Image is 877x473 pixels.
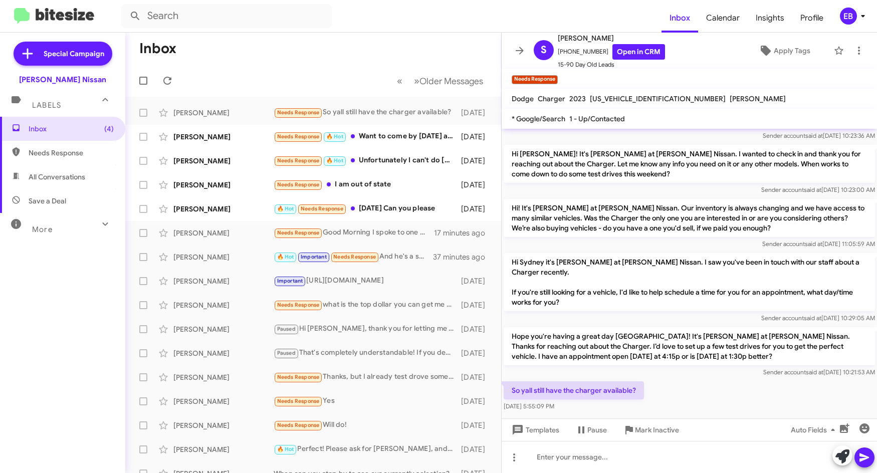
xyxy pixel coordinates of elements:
span: 2023 [569,94,586,103]
span: Sender account [DATE] 10:23:00 AM [761,186,875,193]
span: 1 - Up/Contacted [569,114,625,123]
span: (4) [104,124,114,134]
button: EB [831,8,866,25]
span: Special Campaign [44,49,104,59]
span: Templates [510,421,559,439]
span: 🔥 Hot [277,446,294,452]
div: [PERSON_NAME] [173,204,274,214]
span: [DATE] 5:55:09 PM [504,402,554,410]
div: Thanks, but I already test drove some with you guys. I'm not satisfied with the price point right... [274,371,459,383]
div: Unfortunately I can't do [DATE]. Can you do [DATE] in the afternoon? [274,155,459,166]
span: Mark Inactive [635,421,679,439]
a: Insights [748,4,792,33]
nav: Page navigation example [391,71,489,91]
span: Needs Response [277,398,320,404]
span: 🔥 Hot [277,254,294,260]
span: 🔥 Hot [277,205,294,212]
div: And he's a sales mgr [274,251,433,263]
span: Needs Response [277,109,320,116]
div: So yall still have the charger available? [274,107,459,118]
span: Dodge [512,94,534,103]
a: Special Campaign [14,42,112,66]
h1: Inbox [139,41,176,57]
div: [PERSON_NAME] [173,324,274,334]
span: said at [806,368,823,376]
span: Save a Deal [29,196,66,206]
button: Next [408,71,489,91]
div: [DATE] [459,300,493,310]
span: Important [277,278,303,284]
span: Needs Response [277,157,320,164]
a: Open in CRM [612,44,665,60]
div: [PERSON_NAME] [173,444,274,454]
button: Pause [567,421,615,439]
div: Will do! [274,419,459,431]
span: said at [805,132,823,139]
div: 17 minutes ago [434,228,493,238]
div: [URL][DOMAIN_NAME] [274,275,459,287]
button: Mark Inactive [615,421,687,439]
div: [DATE] [459,372,493,382]
p: Hi! It's [PERSON_NAME] at [PERSON_NAME] Nissan. Our inventory is always changing and we have acce... [504,199,875,237]
span: Paused [277,350,296,356]
div: [DATE] [459,156,493,166]
div: [PERSON_NAME] [173,228,274,238]
span: [PERSON_NAME] [558,32,665,44]
button: Templates [502,421,567,439]
div: Good Morning I spoke to one of your Sales reps and they said that the Nissan I was looking ag has... [274,227,434,239]
p: So yall still have the charger available? [504,381,644,399]
p: Hi Sydney it's [PERSON_NAME] at [PERSON_NAME] Nissan. I saw you've been in touch with our staff a... [504,253,875,311]
div: That's completely understandable! If you decide to explore selling your vehicle or have any quest... [274,347,459,359]
div: [DATE] [459,180,493,190]
span: S [541,42,547,58]
div: [DATE] [459,324,493,334]
button: Apply Tags [739,42,829,60]
span: [US_VEHICLE_IDENTIFICATION_NUMBER] [590,94,726,103]
div: 37 minutes ago [433,252,493,262]
span: Older Messages [419,76,483,87]
span: [PERSON_NAME] [730,94,786,103]
div: [DATE] [459,396,493,406]
div: [DATE] Can you please [274,203,459,214]
span: 🔥 Hot [326,157,343,164]
span: Inbox [29,124,114,134]
p: Hope you're having a great day [GEOGRAPHIC_DATA]! It's [PERSON_NAME] at [PERSON_NAME] Nissan. Tha... [504,327,875,365]
span: Needs Response [277,302,320,308]
div: [PERSON_NAME] [173,420,274,430]
div: [DATE] [459,348,493,358]
div: [DATE] [459,108,493,118]
div: Perfect! Please ask for [PERSON_NAME], and we will help you out! [274,443,459,455]
div: [PERSON_NAME] [173,396,274,406]
div: [PERSON_NAME] [173,276,274,286]
span: Sender account [DATE] 10:29:05 AM [761,314,875,322]
span: Needs Response [277,229,320,236]
div: [PERSON_NAME] [173,252,274,262]
p: Hi [PERSON_NAME]! It's [PERSON_NAME] at [PERSON_NAME] Nissan. I wanted to check in and thank you ... [504,145,875,183]
a: Calendar [698,4,748,33]
span: Needs Response [301,205,343,212]
span: Sender account [DATE] 11:05:59 AM [762,240,875,248]
span: Apply Tags [774,42,810,60]
div: I am out of state [274,179,459,190]
div: EB [840,8,857,25]
span: Important [301,254,327,260]
span: Sender account [DATE] 10:23:36 AM [763,132,875,139]
a: Inbox [662,4,698,33]
span: All Conversations [29,172,85,182]
span: Labels [32,101,61,110]
div: [DATE] [459,420,493,430]
div: Hi [PERSON_NAME], thank you for letting me know! I completely understand—feel free to continue wo... [274,323,459,335]
input: Search [121,4,332,28]
span: Paused [277,326,296,332]
span: Needs Response [333,254,376,260]
span: Needs Response [277,422,320,428]
div: [PERSON_NAME] [173,180,274,190]
span: Auto Fields [791,421,839,439]
span: [PHONE_NUMBER] [558,44,665,60]
span: Pause [587,421,607,439]
span: More [32,225,53,234]
a: Profile [792,4,831,33]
